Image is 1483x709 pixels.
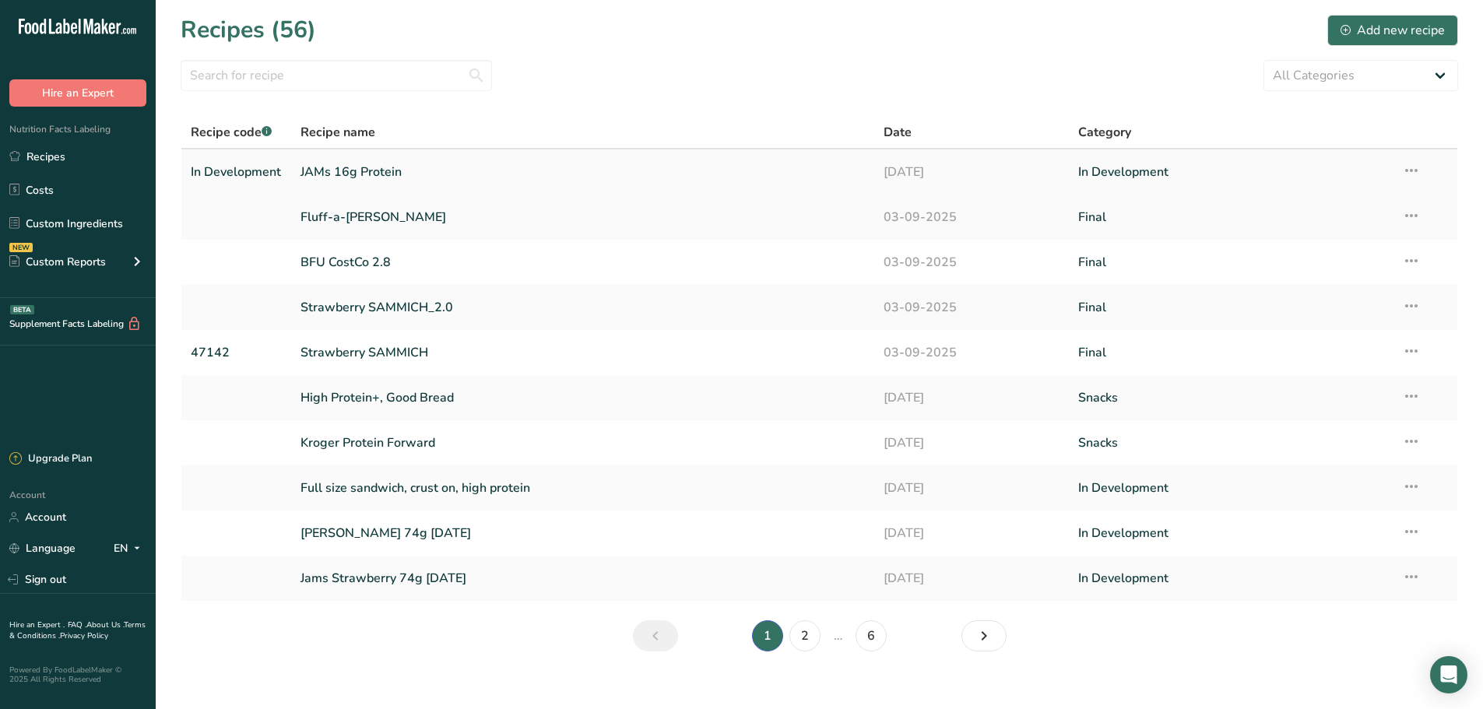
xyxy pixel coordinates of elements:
div: Upgrade Plan [9,451,92,467]
a: [DATE] [884,426,1060,459]
a: Kroger Protein Forward [300,426,865,459]
a: In Development [1078,156,1383,188]
a: Snacks [1078,381,1383,414]
a: [DATE] [884,381,1060,414]
a: Page 2. [789,620,821,651]
a: In Development [191,156,282,188]
a: In Development [1078,562,1383,595]
span: Recipe name [300,123,375,142]
a: Fluff-a-[PERSON_NAME] [300,201,865,233]
a: 03-09-2025 [884,291,1060,324]
div: Powered By FoodLabelMaker © 2025 All Rights Reserved [9,665,146,684]
a: Strawberry SAMMICH_2.0 [300,291,865,324]
a: [PERSON_NAME] 74g [DATE] [300,517,865,549]
a: In Development [1078,472,1383,504]
button: Hire an Expert [9,79,146,107]
a: Next page [961,620,1007,651]
a: Page 6. [856,620,887,651]
a: JAMs 16g Protein [300,156,865,188]
a: In Development [1078,517,1383,549]
a: Strawberry SAMMICH [300,336,865,369]
a: Terms & Conditions . [9,619,146,641]
a: 03-09-2025 [884,201,1060,233]
a: 03-09-2025 [884,246,1060,279]
div: Custom Reports [9,254,106,270]
div: Add new recipe [1341,21,1445,40]
a: [DATE] [884,517,1060,549]
div: Open Intercom Messenger [1430,656,1467,693]
a: Privacy Policy [60,630,108,641]
div: EN [114,539,146,558]
span: Date [884,123,912,142]
a: [DATE] [884,156,1060,188]
a: 47142 [191,336,282,369]
div: NEW [9,243,33,252]
button: Add new recipe [1327,15,1458,46]
a: Final [1078,246,1383,279]
a: Final [1078,201,1383,233]
a: Snacks [1078,426,1383,459]
a: Previous page [633,620,678,651]
a: Language [9,535,76,562]
a: BFU CostCo 2.8 [300,246,865,279]
a: [DATE] [884,472,1060,504]
h1: Recipes (56) [181,12,316,47]
span: Category [1078,123,1131,142]
input: Search for recipe [181,60,492,91]
a: [DATE] [884,562,1060,595]
div: BETA [10,305,34,314]
a: High Protein+, Good Bread [300,381,865,414]
a: Final [1078,291,1383,324]
span: Recipe code [191,124,272,141]
a: Full size sandwich, crust on, high protein [300,472,865,504]
a: Final [1078,336,1383,369]
a: About Us . [86,619,124,630]
a: 03-09-2025 [884,336,1060,369]
a: Jams Strawberry 74g [DATE] [300,562,865,595]
a: Hire an Expert . [9,619,65,630]
a: FAQ . [68,619,86,630]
